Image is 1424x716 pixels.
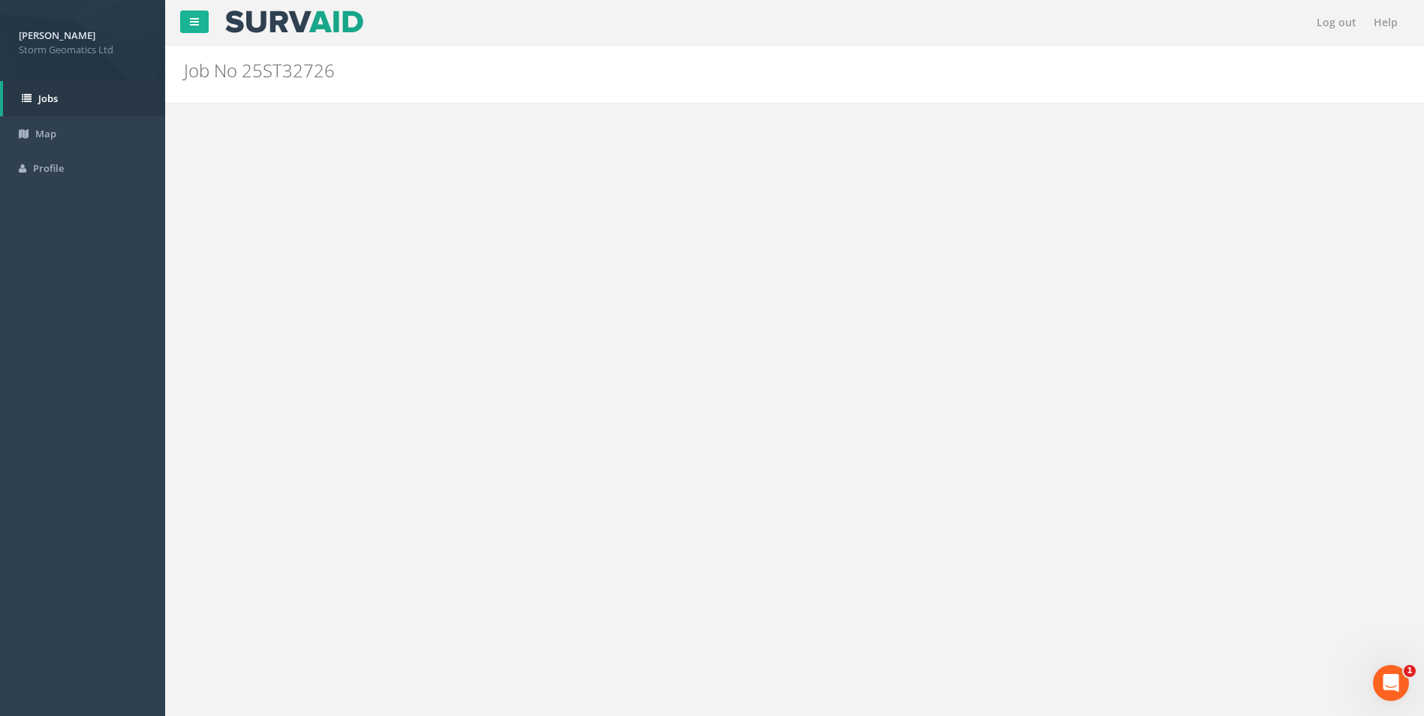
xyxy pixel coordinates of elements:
[1404,665,1416,677] span: 1
[19,25,146,56] a: [PERSON_NAME] Storm Geomatics Ltd
[38,92,58,105] span: Jobs
[19,43,146,57] span: Storm Geomatics Ltd
[19,29,95,42] strong: [PERSON_NAME]
[184,61,1198,80] h2: Job No 25ST32726
[33,161,64,175] span: Profile
[1373,665,1409,701] iframe: Intercom live chat
[35,127,56,140] span: Map
[3,81,165,116] a: Jobs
